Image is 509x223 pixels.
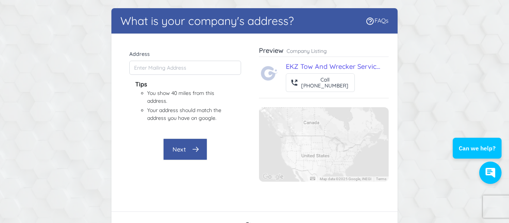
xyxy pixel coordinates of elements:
button: Call[PHONE_NUMBER] [286,73,355,92]
img: Google [261,172,285,182]
b: Tips [135,80,147,88]
label: Address [129,50,241,58]
input: Enter Mailing Address [129,61,241,75]
a: Open this area in Google Maps (opens a new window) [261,172,285,182]
li: Your address should match the address you have on google. [147,106,223,122]
button: Keyboard shortcuts [310,177,315,180]
a: FAQs [366,17,389,24]
h1: What is your company's address? [120,14,294,28]
div: Call [PHONE_NUMBER] [301,77,348,89]
img: Towing.com Logo [260,64,278,82]
button: Next [163,138,207,160]
a: Terms (opens in new tab) [376,177,386,181]
iframe: Conversations [444,117,509,191]
span: Map data ©2025 Google, INEGI [320,177,372,181]
p: Company Listing [287,47,327,55]
li: You show 40 miles from this address. [147,89,223,105]
a: EKZ Tow and Wrecker Services [286,62,383,71]
h3: Preview [259,46,284,55]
